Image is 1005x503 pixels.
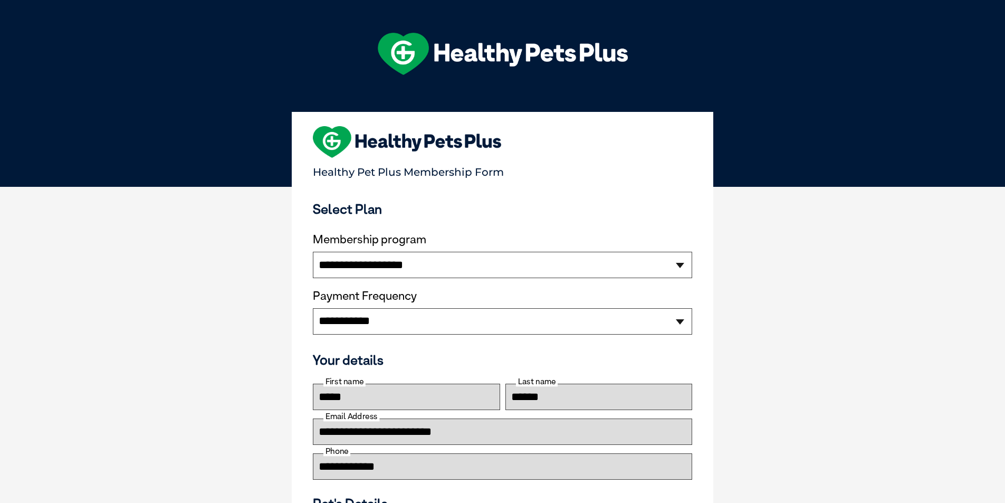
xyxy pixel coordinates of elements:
img: hpp-logo-landscape-green-white.png [378,33,628,75]
img: heart-shape-hpp-logo-large.png [313,126,501,158]
label: Membership program [313,233,692,246]
h3: Your details [313,352,692,368]
h3: Select Plan [313,201,692,217]
label: Phone [323,447,350,456]
label: Email Address [323,412,379,421]
label: First name [323,377,366,386]
p: Healthy Pet Plus Membership Form [313,161,692,178]
label: Payment Frequency [313,289,417,303]
label: Last name [516,377,558,386]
